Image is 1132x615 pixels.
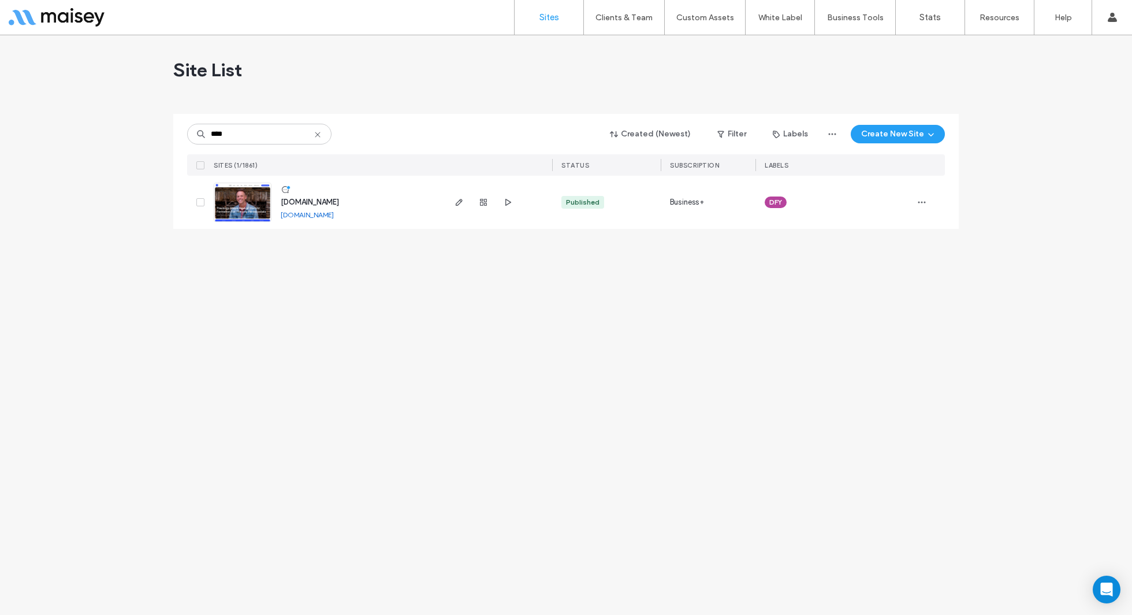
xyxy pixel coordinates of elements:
[706,125,758,143] button: Filter
[27,8,50,18] span: Help
[769,197,782,208] span: DFY
[919,12,941,23] label: Stats
[566,197,599,208] div: Published
[281,210,334,219] a: [DOMAIN_NAME]
[595,13,653,23] label: Clients & Team
[561,161,589,169] span: STATUS
[600,125,701,143] button: Created (Newest)
[670,197,704,208] span: Business+
[851,125,945,143] button: Create New Site
[765,161,788,169] span: LABELS
[762,125,818,143] button: Labels
[676,13,734,23] label: Custom Assets
[980,13,1019,23] label: Resources
[539,12,559,23] label: Sites
[214,161,258,169] span: SITES (1/1861)
[670,161,719,169] span: SUBSCRIPTION
[1093,576,1120,603] div: Open Intercom Messenger
[827,13,884,23] label: Business Tools
[758,13,802,23] label: White Label
[1055,13,1072,23] label: Help
[173,58,242,81] span: Site List
[281,198,339,206] a: [DOMAIN_NAME]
